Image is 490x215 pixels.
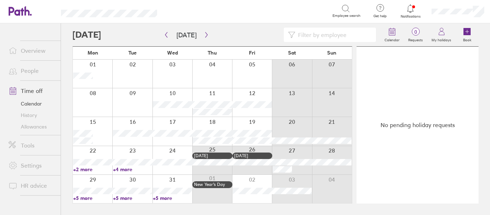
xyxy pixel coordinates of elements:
[399,14,422,19] span: Notifications
[404,36,427,42] label: Requests
[399,4,422,19] a: Notifications
[249,50,255,56] span: Fri
[427,23,456,46] a: My holidays
[176,8,195,14] div: Search
[88,50,98,56] span: Mon
[327,50,336,56] span: Sun
[3,43,61,58] a: Overview
[295,28,372,42] input: Filter by employee
[167,50,178,56] span: Wed
[113,166,152,173] a: +4 more
[288,50,296,56] span: Sat
[380,36,404,42] label: Calendar
[73,195,112,201] a: +5 more
[128,50,137,56] span: Tue
[404,29,427,35] span: 0
[194,182,230,187] div: New Year’s Day
[456,23,479,46] a: Book
[153,195,192,201] a: +5 more
[368,14,392,18] span: Get help
[380,23,404,46] a: Calendar
[208,50,217,56] span: Thu
[3,138,61,153] a: Tools
[333,14,361,18] span: Employee search
[427,36,456,42] label: My holidays
[171,29,202,41] button: [DATE]
[404,23,427,46] a: 0Requests
[3,84,61,98] a: Time off
[3,64,61,78] a: People
[113,195,152,201] a: +5 more
[3,121,61,132] a: Allowances
[357,47,479,204] div: No pending holiday requests
[3,178,61,193] a: HR advice
[459,36,476,42] label: Book
[194,153,230,158] div: [DATE]
[3,98,61,109] a: Calendar
[73,166,112,173] a: +2 more
[3,109,61,121] a: History
[234,153,270,158] div: [DATE]
[3,158,61,173] a: Settings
